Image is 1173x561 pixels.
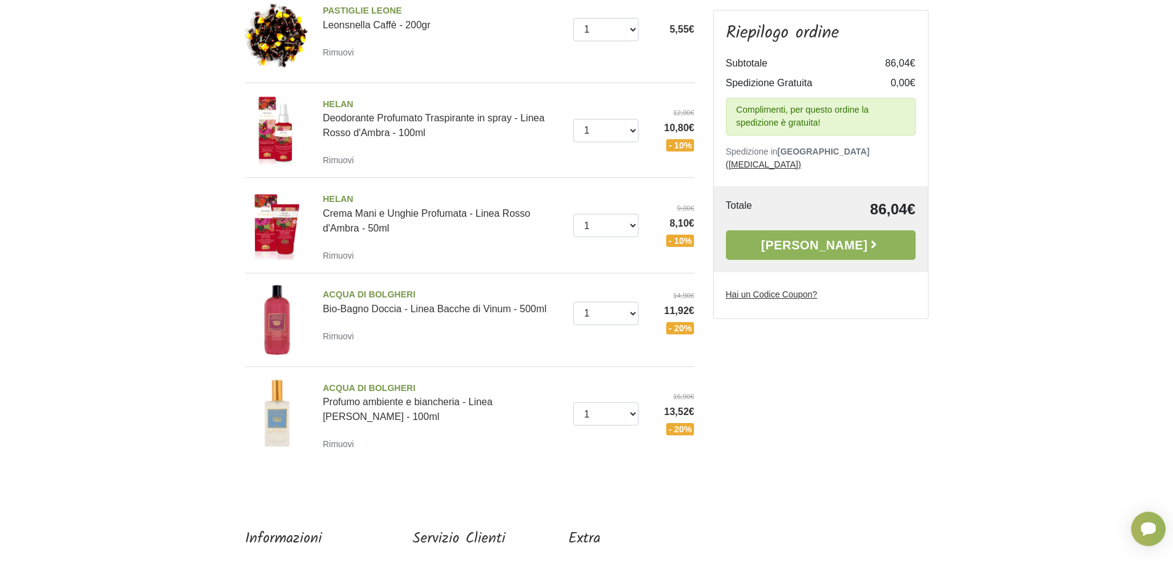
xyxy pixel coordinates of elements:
[323,152,359,167] a: Rimuovi
[726,288,818,301] label: Hai un Codice Coupon?
[241,93,314,166] img: Deodorante Profumato Traspirante in spray - Linea Rosso d'Ambra - 100ml
[323,193,564,206] span: HELAN
[669,24,694,34] span: 5,55€
[323,98,564,111] span: HELAN
[648,108,695,118] del: 12,00€
[648,121,695,135] span: 10,80€
[726,159,801,169] a: ([MEDICAL_DATA])
[1131,512,1166,546] iframe: Smartsupp widget button
[323,193,564,233] a: HELANCrema Mani e Unghie Profumata - Linea Rosso d'Ambra - 50ml
[726,198,796,220] td: Totale
[323,4,564,18] span: PASTIGLIE LEONE
[323,248,359,263] a: Rimuovi
[245,530,350,548] h5: Informazioni
[323,155,354,165] small: Rimuovi
[666,423,695,435] span: - 20%
[323,328,359,344] a: Rimuovi
[648,304,695,318] span: 11,92€
[323,44,359,60] a: Rimuovi
[323,251,354,260] small: Rimuovi
[241,377,314,450] img: Profumo ambiente e biancheria - Linea Luce - 100ml
[648,203,695,214] del: 9,00€
[648,392,695,402] del: 16,90€
[666,139,695,151] span: - 10%
[778,147,870,156] b: [GEOGRAPHIC_DATA]
[666,235,695,247] span: - 10%
[866,54,916,73] td: 86,04€
[666,322,695,334] span: - 20%
[323,4,564,30] a: PASTIGLIE LEONELeonsnella Caffè - 200gr
[568,530,650,548] h5: Extra
[726,230,916,260] a: [PERSON_NAME]
[726,98,916,135] div: Complimenti, per questo ordine la spedizione è gratuita!
[323,436,359,451] a: Rimuovi
[726,54,866,73] td: Subtotale
[726,289,818,299] u: Hai un Codice Coupon?
[323,382,564,422] a: ACQUA DI BOLGHERIProfumo ambiente e biancheria - Linea [PERSON_NAME] - 100ml
[648,291,695,301] del: 14,90€
[241,188,314,261] img: Crema Mani e Unghie Profumata - Linea Rosso d'Ambra - 50ml
[796,198,916,220] td: 86,04€
[323,288,564,314] a: ACQUA DI BOLGHERIBio-Bagno Doccia - Linea Bacche di Vinum - 500ml
[323,331,354,341] small: Rimuovi
[323,288,564,302] span: ACQUA DI BOLGHERI
[323,98,564,139] a: HELANDeodorante Profumato Traspirante in spray - Linea Rosso d'Ambra - 100ml
[323,47,354,57] small: Rimuovi
[241,283,314,357] img: Bio-Bagno Doccia - Linea Bacche di Vinum - 500ml
[323,439,354,449] small: Rimuovi
[323,382,564,395] span: ACQUA DI BOLGHERI
[726,23,916,44] h3: Riepilogo ordine
[866,73,916,93] td: 0,00€
[413,530,506,548] h5: Servizio Clienti
[726,145,916,171] p: Spedizione in
[648,216,695,231] span: 8,10€
[726,73,866,93] td: Spedizione Gratuita
[648,405,695,419] span: 13,52€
